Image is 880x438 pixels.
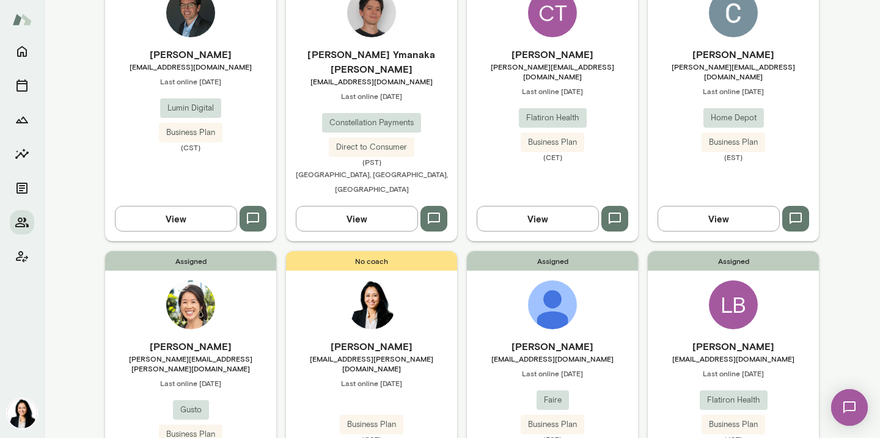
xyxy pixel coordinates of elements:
[160,102,221,114] span: Lumin Digital
[340,418,403,431] span: Business Plan
[467,368,638,378] span: Last online [DATE]
[105,339,276,354] h6: [PERSON_NAME]
[658,206,780,232] button: View
[467,62,638,81] span: [PERSON_NAME][EMAIL_ADDRESS][DOMAIN_NAME]
[105,251,276,271] span: Assigned
[467,339,638,354] h6: [PERSON_NAME]
[648,152,819,162] span: (EST)
[648,47,819,62] h6: [PERSON_NAME]
[467,251,638,271] span: Assigned
[537,394,569,406] span: Faire
[159,126,222,139] span: Business Plan
[648,354,819,363] span: [EMAIL_ADDRESS][DOMAIN_NAME]
[709,280,758,329] div: LB
[105,354,276,373] span: [PERSON_NAME][EMAIL_ADDRESS][PERSON_NAME][DOMAIN_NAME]
[347,280,396,329] img: Monica Aggarwal
[166,280,215,329] img: Amanda Lin
[648,86,819,96] span: Last online [DATE]
[329,141,414,153] span: Direct to Consumer
[700,394,768,406] span: Flatiron Health
[10,210,34,235] button: Members
[286,251,457,271] span: No coach
[648,62,819,81] span: [PERSON_NAME][EMAIL_ADDRESS][DOMAIN_NAME]
[105,378,276,388] span: Last online [DATE]
[7,399,37,428] img: Monica Aggarwal
[286,47,457,76] h6: [PERSON_NAME] Ymanaka [PERSON_NAME]
[648,251,819,271] span: Assigned
[105,47,276,62] h6: [PERSON_NAME]
[286,91,457,101] span: Last online [DATE]
[10,73,34,98] button: Sessions
[105,62,276,71] span: [EMAIL_ADDRESS][DOMAIN_NAME]
[703,112,764,124] span: Home Depot
[519,112,587,124] span: Flatiron Health
[286,339,457,354] h6: [PERSON_NAME]
[322,117,421,129] span: Constellation Payments
[702,136,765,148] span: Business Plan
[648,339,819,354] h6: [PERSON_NAME]
[105,142,276,152] span: (CST)
[648,368,819,378] span: Last online [DATE]
[10,176,34,200] button: Documents
[296,170,448,193] span: [GEOGRAPHIC_DATA], [GEOGRAPHIC_DATA], [GEOGRAPHIC_DATA]
[477,206,599,232] button: View
[521,136,584,148] span: Business Plan
[296,206,418,232] button: View
[115,206,237,232] button: View
[10,108,34,132] button: Growth Plan
[286,76,457,86] span: [EMAIL_ADDRESS][DOMAIN_NAME]
[105,76,276,86] span: Last online [DATE]
[702,418,765,431] span: Business Plan
[528,280,577,329] img: Luke Bjerring
[467,47,638,62] h6: [PERSON_NAME]
[10,39,34,64] button: Home
[10,244,34,269] button: Client app
[12,8,32,31] img: Mento
[286,378,457,388] span: Last online [DATE]
[467,86,638,96] span: Last online [DATE]
[467,152,638,162] span: (CET)
[286,354,457,373] span: [EMAIL_ADDRESS][PERSON_NAME][DOMAIN_NAME]
[286,157,457,167] span: (PST)
[173,404,209,416] span: Gusto
[521,418,584,431] span: Business Plan
[10,142,34,166] button: Insights
[467,354,638,363] span: [EMAIL_ADDRESS][DOMAIN_NAME]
